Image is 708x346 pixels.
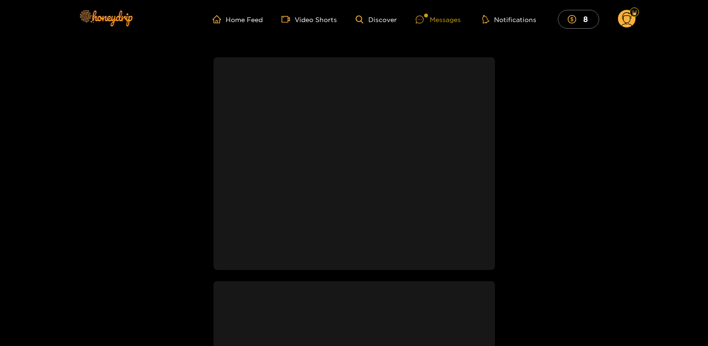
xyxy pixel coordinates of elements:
[582,14,589,24] mark: 8
[282,15,295,23] span: video-camera
[213,15,263,23] a: Home Feed
[213,15,226,23] span: home
[416,14,461,25] div: Messages
[282,15,337,23] a: Video Shorts
[480,15,539,24] button: Notifications
[632,10,637,15] img: Fan Level
[558,10,599,28] button: 8
[356,15,396,23] a: Discover
[568,15,581,23] span: dollar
